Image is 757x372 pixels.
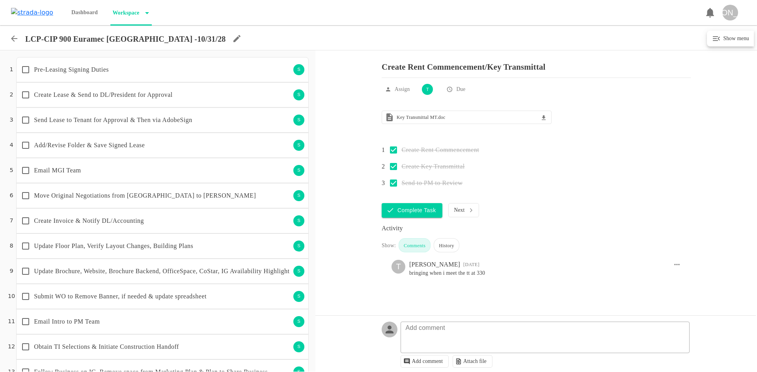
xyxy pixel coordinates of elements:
p: Email MGI Team [34,166,291,175]
p: LCP-CIP 900 Euramec [GEOGRAPHIC_DATA] -10/31/28 [25,34,226,44]
p: 1 [382,145,385,155]
p: Move Original Negotiations from [GEOGRAPHIC_DATA] to [PERSON_NAME] [34,191,291,200]
h6: Key Transmittal MT.doc [397,113,539,121]
div: S [293,63,305,76]
div: S [293,139,305,152]
p: 8 [10,242,13,250]
p: Update Floor Plan, Verify Layout Changes, Building Plans [34,241,291,251]
img: strada-logo [11,8,53,17]
p: Create Lease & Send to DL/President for Approval [34,90,291,100]
p: Dashboard [69,5,100,20]
p: Submit WO to Remove Banner, if needed & update spreadsheet [34,292,291,301]
pre: bringing when i meet the tt at 330 [409,269,681,277]
div: Comments [399,238,431,252]
div: S [293,290,305,303]
div: S [293,114,305,126]
p: Due [456,85,465,93]
p: Workspace [110,5,140,21]
p: Send to PM to Review [402,178,463,188]
p: Next [454,207,465,213]
p: Obtain TI Selections & Initiate Construction Handoff [34,342,291,352]
p: Create Rent Commencement [402,145,479,155]
p: 10 [8,292,15,301]
p: 9 [10,267,13,276]
button: Complete Task [382,203,442,218]
div: [PERSON_NAME] [722,5,738,20]
p: 2 [382,162,385,171]
div: Show: [382,242,396,252]
p: Add comment [402,323,449,333]
p: 4 [10,141,13,150]
div: History [434,238,459,252]
p: 11 [8,317,15,326]
div: S [293,265,305,278]
p: Update Brochure, Website, Brochure Backend, OfficeSpace, CoStar, IG Availability Highlight [34,267,291,276]
p: Create Invoice & Notify DL/Accounting [34,216,291,226]
p: 12 [8,342,15,351]
button: [PERSON_NAME] [719,2,741,24]
p: 6 [10,191,13,200]
p: Add comment [412,358,443,365]
p: 5 [10,166,13,175]
p: 1 [10,65,13,74]
p: Assign [395,85,410,93]
p: Create Rent Commencement/Key Transmittal [382,56,691,72]
p: Pre-Leasing Signing Duties [34,65,291,74]
p: 7 [10,217,13,225]
div: S [293,240,305,252]
p: 2 [10,91,13,99]
p: Add/Revise Folder & Save Signed Lease [34,141,291,150]
div: T [421,83,434,96]
p: Create Key Transmittal [402,162,465,171]
p: Attach file [463,358,487,365]
div: S [293,341,305,353]
div: S [293,315,305,328]
div: Activity [382,224,691,233]
p: 3 [10,116,13,124]
p: Send Lease to Tenant for Approval & Then via AdobeSign [34,115,291,125]
div: T [392,260,405,274]
div: [PERSON_NAME] [409,260,460,269]
div: S [293,164,305,177]
div: 03:11 PM [463,260,479,269]
div: S [293,215,305,227]
div: S [293,189,305,202]
p: Email Intro to PM Team [34,317,291,326]
div: S [293,89,305,101]
h6: Show menu [721,34,749,43]
p: 3 [382,178,385,188]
